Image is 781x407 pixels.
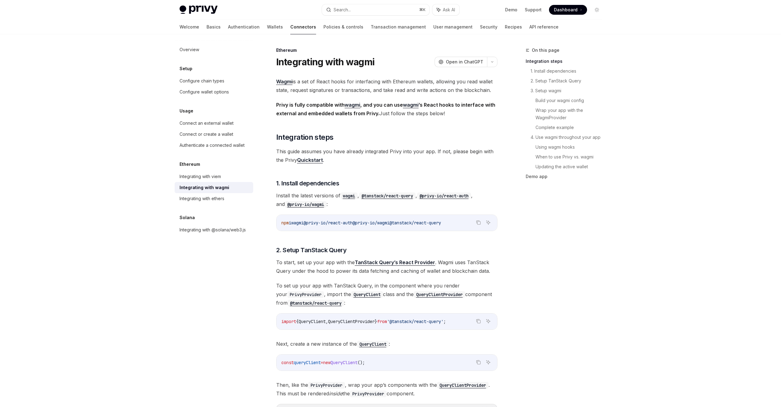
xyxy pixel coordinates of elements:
code: @tanstack/react-query [288,300,344,306]
span: To start, set up your app with the . Wagmi uses TanStack Query under the hood to power its data f... [276,258,497,275]
div: Connect or create a wallet [180,131,233,138]
a: Complete example [535,123,607,132]
a: @privy-io/react-auth [417,192,471,199]
a: QueryClientProvider [414,291,465,297]
button: Search...⌘K [322,4,429,15]
h5: Usage [180,107,193,115]
span: ⌘ K [419,7,426,12]
a: Integrating with ethers [175,193,253,204]
span: QueryClient [331,360,358,365]
span: Open in ChatGPT [446,59,483,65]
a: Integrating with wagmi [175,182,253,193]
a: Wallets [267,20,283,34]
h5: Ethereum [180,161,200,168]
span: new [323,360,331,365]
span: from [377,319,387,324]
img: light logo [180,6,218,14]
span: Ask AI [443,7,455,13]
a: Using wagmi hooks [535,142,607,152]
a: QueryClient [351,291,383,297]
div: Configure wallet options [180,88,229,96]
a: When to use Privy vs. wagmi [535,152,607,162]
code: QueryClient [357,341,389,348]
a: User management [433,20,473,34]
strong: Privy is fully compatible with , and you can use ’s React hooks to interface with external and em... [276,102,495,116]
a: Dashboard [549,5,587,15]
button: Open in ChatGPT [435,57,487,67]
span: = [321,360,323,365]
span: @privy-io/wagmi [353,220,389,226]
span: const [281,360,294,365]
div: Overview [180,46,199,53]
a: Demo [505,7,517,13]
span: (); [358,360,365,365]
a: Connect or create a wallet [175,129,253,140]
a: QueryClientProvider [437,382,489,388]
a: QueryClient [357,341,389,347]
h5: Solana [180,214,195,221]
a: Basics [207,20,221,34]
span: , [326,319,328,324]
a: Integrating with @solana/web3.js [175,224,253,235]
button: Copy the contents from the code block [474,219,482,226]
a: Configure wallet options [175,86,253,97]
div: Integrating with ethers [180,195,224,202]
a: Recipes [505,20,522,34]
span: QueryClientProvider [328,319,375,324]
a: Integrating with viem [175,171,253,182]
span: Dashboard [554,7,578,13]
span: wagmi [291,220,304,226]
a: Support [525,7,542,13]
button: Ask AI [484,358,492,366]
button: Ask AI [432,4,459,15]
span: i [289,220,291,226]
span: @tanstack/react-query [389,220,441,226]
div: Integrating with viem [180,173,221,180]
span: ; [443,319,446,324]
code: PrivyProvider [287,291,324,298]
code: @privy-io/wagmi [285,201,327,208]
button: Toggle dark mode [592,5,602,15]
span: This guide assumes you have already integrated Privy into your app. If not, please begin with the... [276,147,497,164]
span: npm [281,220,289,226]
code: PrivyProvider [350,390,387,397]
a: 3. Setup wagmi [531,86,607,96]
h1: Integrating with wagmi [276,56,375,67]
a: Wagmi [276,78,292,85]
a: Authentication [228,20,260,34]
span: Just follow the steps below! [276,101,497,118]
a: @tanstack/react-query [359,192,416,199]
button: Ask AI [484,219,492,226]
div: Integrating with wagmi [180,184,229,191]
a: Welcome [180,20,199,34]
div: Configure chain types [180,77,224,85]
span: QueryClient [299,319,326,324]
div: Authenticate a connected wallet [180,142,245,149]
a: Integration steps [526,56,607,66]
span: @privy-io/react-auth [304,220,353,226]
span: 2. Setup TanStack Query [276,246,347,254]
div: Search... [334,6,351,13]
a: wagmi [340,192,358,199]
a: wagmi [345,102,360,108]
a: Build your wagmi config [535,96,607,105]
div: Ethereum [276,47,497,53]
a: Security [480,20,497,34]
em: inside [329,390,342,397]
button: Copy the contents from the code block [474,358,482,366]
span: queryClient [294,360,321,365]
a: @tanstack/react-query [288,300,344,306]
a: Demo app [526,172,607,181]
span: Next, create a new instance of the : [276,340,497,348]
a: Configure chain types [175,75,253,86]
a: Connect an external wallet [175,118,253,129]
span: To set up your app with TanStack Query, in the component where you render your , import the class... [276,281,497,307]
a: wagmi [403,102,419,108]
a: Authenticate a connected wallet [175,140,253,151]
button: Ask AI [484,317,492,325]
a: 4. Use wagmi throughout your app [531,132,607,142]
a: Quickstart [297,157,323,163]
